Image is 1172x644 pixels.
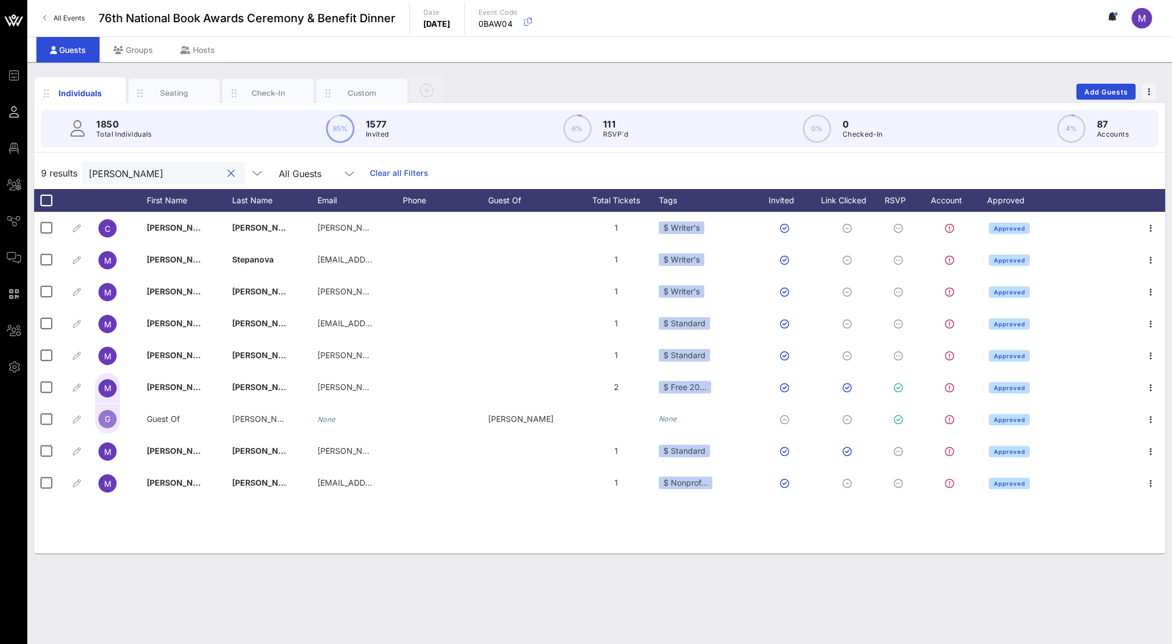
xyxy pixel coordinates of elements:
div: Phone [403,189,488,212]
span: [EMAIL_ADDRESS][DOMAIN_NAME] [317,318,455,328]
div: $ Free 20… [659,381,711,393]
div: Email [317,189,403,212]
span: Approved [993,321,1025,327]
span: [PERSON_NAME] [232,223,299,232]
span: M [104,319,112,329]
span: M [104,479,112,489]
span: [EMAIL_ADDRESS][DOMAIN_NAME] [317,478,455,487]
span: M [104,351,112,361]
span: [PERSON_NAME][EMAIL_ADDRESS][DOMAIN_NAME] [317,350,520,360]
div: $ Writer's [659,221,704,234]
span: [PERSON_NAME] [232,414,298,424]
div: All Guests [279,169,321,179]
div: Guest Of [488,189,573,212]
div: First Name [147,189,232,212]
div: Invited [756,189,818,212]
span: Guest Of [147,414,180,424]
div: $ Nonprof… [659,477,712,489]
div: Check-In [243,88,294,99]
div: Approved [983,189,1040,212]
div: $ Standard [659,349,710,362]
div: Custom [337,88,387,99]
div: 1 [573,212,659,244]
span: Approved [993,225,1025,232]
span: [PERSON_NAME] [147,286,214,296]
span: 76th National Book Awards Ceremony & Benefit Dinner [98,10,395,27]
span: C [105,224,110,233]
span: Approved [993,384,1025,391]
span: M [104,383,112,393]
div: 1 [573,339,659,371]
div: Account [921,189,983,212]
div: 1 [573,244,659,276]
p: Checked-In [843,129,883,140]
span: Approved [993,416,1025,423]
p: 111 [603,117,629,131]
span: [PERSON_NAME] [232,318,299,328]
button: Approved [989,382,1030,393]
button: Approved [989,286,1030,298]
button: Approved [989,414,1030,425]
i: None [317,415,336,424]
p: 1577 [366,117,389,131]
div: Tags [659,189,756,212]
span: G [105,414,110,424]
button: Approved [989,255,1030,266]
span: [PERSON_NAME][EMAIL_ADDRESS][DOMAIN_NAME] [317,286,520,296]
span: [PERSON_NAME] [232,446,299,456]
span: Approved [993,352,1025,359]
span: [PERSON_NAME] [147,382,214,392]
span: All Events [53,14,85,22]
span: [PERSON_NAME] [147,255,214,264]
button: Approved [989,446,1030,457]
div: 2 [573,371,659,403]
button: clear icon [228,168,235,179]
span: M [104,288,112,297]
div: Guests [36,37,100,63]
div: $ Standard [659,317,710,330]
p: 87 [1097,117,1129,131]
span: [PERSON_NAME] [232,478,299,487]
span: Approved [993,257,1025,264]
span: [EMAIL_ADDRESS][DOMAIN_NAME] [317,255,455,264]
a: Clear all Filters [370,167,428,179]
span: [PERSON_NAME] [232,350,299,360]
div: Last Name [232,189,317,212]
span: [PERSON_NAME][EMAIL_ADDRESS][DOMAIN_NAME] [317,382,520,392]
div: $ Writer's [659,253,704,266]
i: None [659,415,677,423]
p: [DATE] [423,18,451,30]
div: Groups [100,37,167,63]
button: Approved [989,350,1030,362]
div: Seating [149,88,200,99]
div: M [1132,8,1152,28]
p: 0 [843,117,883,131]
span: Approved [993,289,1025,296]
p: 1850 [96,117,152,131]
span: Approved [993,480,1025,487]
span: Approved [993,448,1025,455]
p: 0BAW04 [478,18,518,30]
p: Total Individuals [96,129,152,140]
div: RSVP [881,189,921,212]
button: Add Guests [1076,84,1136,100]
div: Total Tickets [573,189,659,212]
div: 1 [573,307,659,339]
span: [PERSON_NAME] [232,286,299,296]
div: Hosts [167,37,229,63]
span: [PERSON_NAME] [147,478,214,487]
span: [PERSON_NAME] [147,350,214,360]
span: M [104,256,112,265]
p: Accounts [1097,129,1129,140]
span: Stepanova [232,255,274,264]
div: Individuals [55,87,106,99]
p: Invited [366,129,389,140]
span: [PERSON_NAME] [147,318,214,328]
div: 1 [573,435,659,467]
div: 1 [573,276,659,307]
span: [PERSON_NAME] [147,223,214,232]
button: Approved [989,478,1030,489]
div: $ Writer's [659,285,704,298]
div: [PERSON_NAME] [488,403,573,435]
div: $ Standard [659,445,710,457]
